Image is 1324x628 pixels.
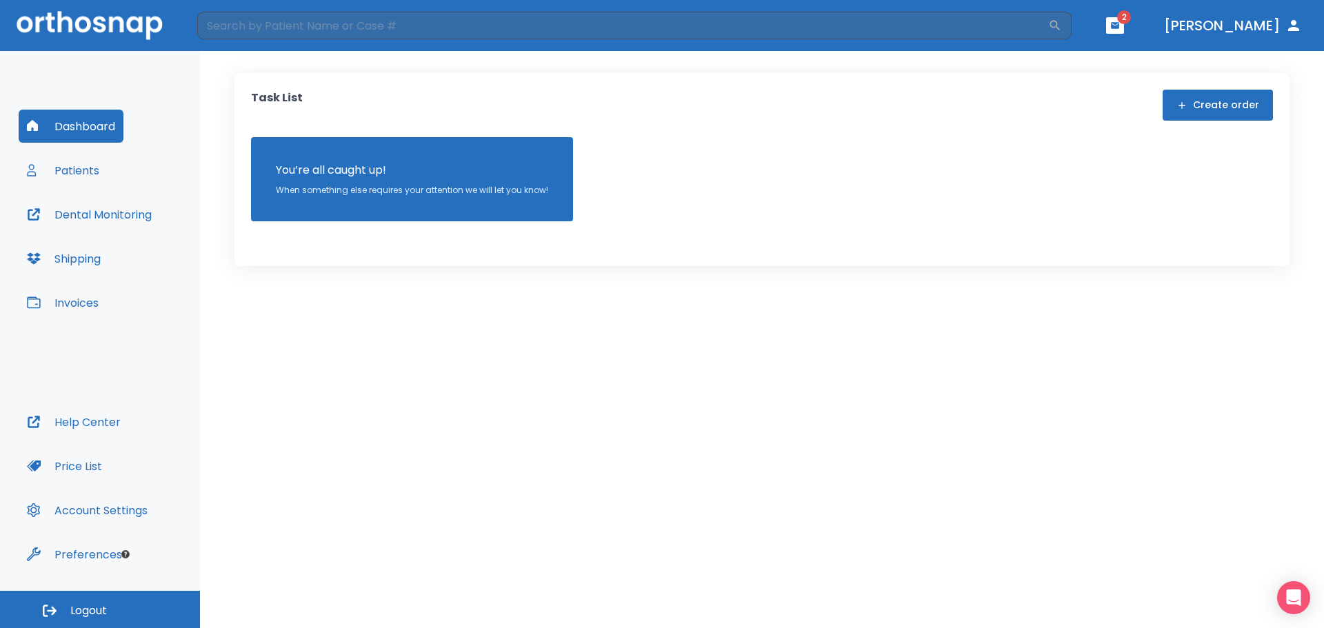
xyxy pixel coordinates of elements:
[19,449,110,483] button: Price List
[276,184,548,196] p: When something else requires your attention we will let you know!
[19,538,130,571] button: Preferences
[19,405,129,438] button: Help Center
[19,242,109,275] button: Shipping
[1163,90,1273,121] button: Create order
[70,603,107,618] span: Logout
[19,494,156,527] button: Account Settings
[17,11,163,39] img: Orthosnap
[197,12,1048,39] input: Search by Patient Name or Case #
[1277,581,1310,614] div: Open Intercom Messenger
[276,162,548,179] p: You’re all caught up!
[1158,13,1307,38] button: [PERSON_NAME]
[19,286,107,319] button: Invoices
[19,198,160,231] button: Dental Monitoring
[19,110,123,143] button: Dashboard
[119,548,132,560] div: Tooltip anchor
[1117,10,1131,24] span: 2
[19,154,108,187] button: Patients
[251,90,303,121] p: Task List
